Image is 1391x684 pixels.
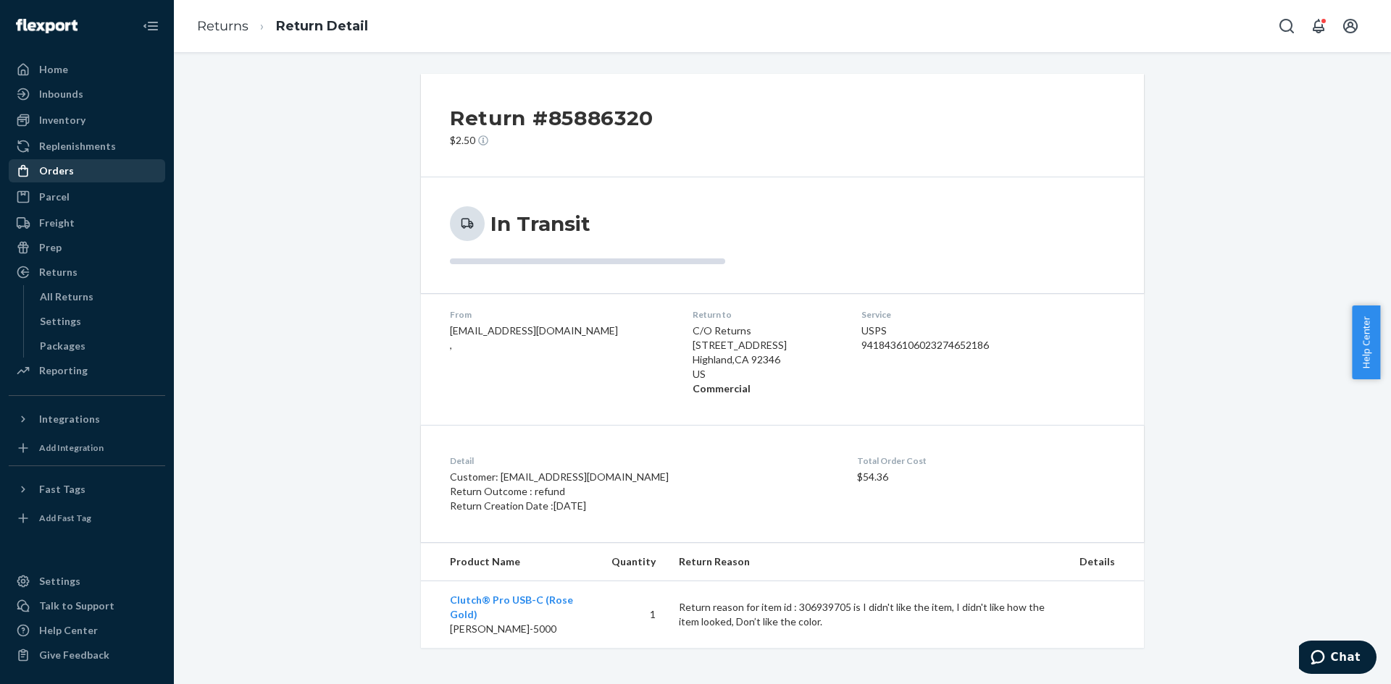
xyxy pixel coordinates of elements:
[693,308,838,321] dt: Return to
[693,338,838,352] p: [STREET_ADDRESS]
[450,133,653,148] p: $2.50
[9,643,165,667] button: Give Feedback
[450,103,653,133] h2: Return #85886320
[421,543,600,581] th: Product Name
[9,261,165,284] a: Returns
[861,338,1040,352] div: 9418436106023274652186
[667,543,1068,581] th: Return Reason
[40,339,85,353] div: Packages
[9,109,165,132] a: Inventory
[861,308,1040,321] dt: Service
[16,19,78,33] img: Flexport logo
[679,600,1056,629] p: Return reason for item id : 306939705 is I didn't like the item, I didn't like how the item looke...
[450,622,588,636] p: [PERSON_NAME]-5000
[9,619,165,642] a: Help Center
[9,478,165,501] button: Fast Tags
[450,308,669,321] dt: From
[39,599,114,613] div: Talk to Support
[450,324,618,351] span: [EMAIL_ADDRESS][DOMAIN_NAME] ,
[9,359,165,382] a: Reporting
[450,470,857,484] p: Customer: [EMAIL_ADDRESS][DOMAIN_NAME]
[857,455,1115,467] dt: Total Order Cost
[33,334,166,358] a: Packages
[490,211,590,237] h3: In Transit
[450,455,857,467] dt: Detail
[1299,641,1377,677] iframe: Opens a widget where you can chat to one of our agents
[39,574,80,588] div: Settings
[136,12,165,41] button: Close Navigation
[9,436,165,460] a: Add Integration
[33,285,166,308] a: All Returns
[39,62,68,77] div: Home
[197,18,248,34] a: Returns
[9,211,165,235] a: Freight
[9,570,165,593] a: Settings
[693,352,838,367] p: Highland , CA 92346
[39,265,78,279] div: Returns
[9,83,165,106] a: Inbounds
[857,455,1115,513] div: $54.36
[9,594,165,617] button: Talk to Support
[39,216,75,230] div: Freight
[9,159,165,182] a: Orders
[693,367,838,381] p: US
[39,87,83,101] div: Inbounds
[9,135,165,158] a: Replenishments
[1352,305,1380,379] button: Help Center
[9,408,165,431] button: Integrations
[450,499,857,513] p: Return Creation Date : [DATE]
[450,484,857,499] p: Return Outcome : refund
[39,240,62,255] div: Prep
[39,113,85,127] div: Inventory
[861,324,887,337] span: USPS
[450,594,573,620] a: Clutch® Pro USB-C (Rose Gold)
[39,164,74,178] div: Orders
[33,310,166,333] a: Settings
[1304,12,1333,41] button: Open notifications
[39,139,116,153] div: Replenishments
[9,507,165,530] a: Add Fast Tag
[9,236,165,259] a: Prep
[39,512,91,524] div: Add Fast Tag
[39,442,104,454] div: Add Integration
[39,648,109,662] div: Give Feedback
[1068,543,1144,581] th: Details
[39,482,85,497] div: Fast Tags
[1272,12,1301,41] button: Open Search Box
[693,382,751,394] strong: Commercial
[600,581,667,649] td: 1
[39,412,100,426] div: Integrations
[276,18,368,34] a: Return Detail
[185,5,380,48] ol: breadcrumbs
[9,185,165,208] a: Parcel
[39,623,98,638] div: Help Center
[40,314,81,329] div: Settings
[600,543,667,581] th: Quantity
[693,324,838,338] p: C/O Returns
[1336,12,1365,41] button: Open account menu
[40,290,93,304] div: All Returns
[9,58,165,81] a: Home
[39,190,70,204] div: Parcel
[39,363,88,378] div: Reporting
